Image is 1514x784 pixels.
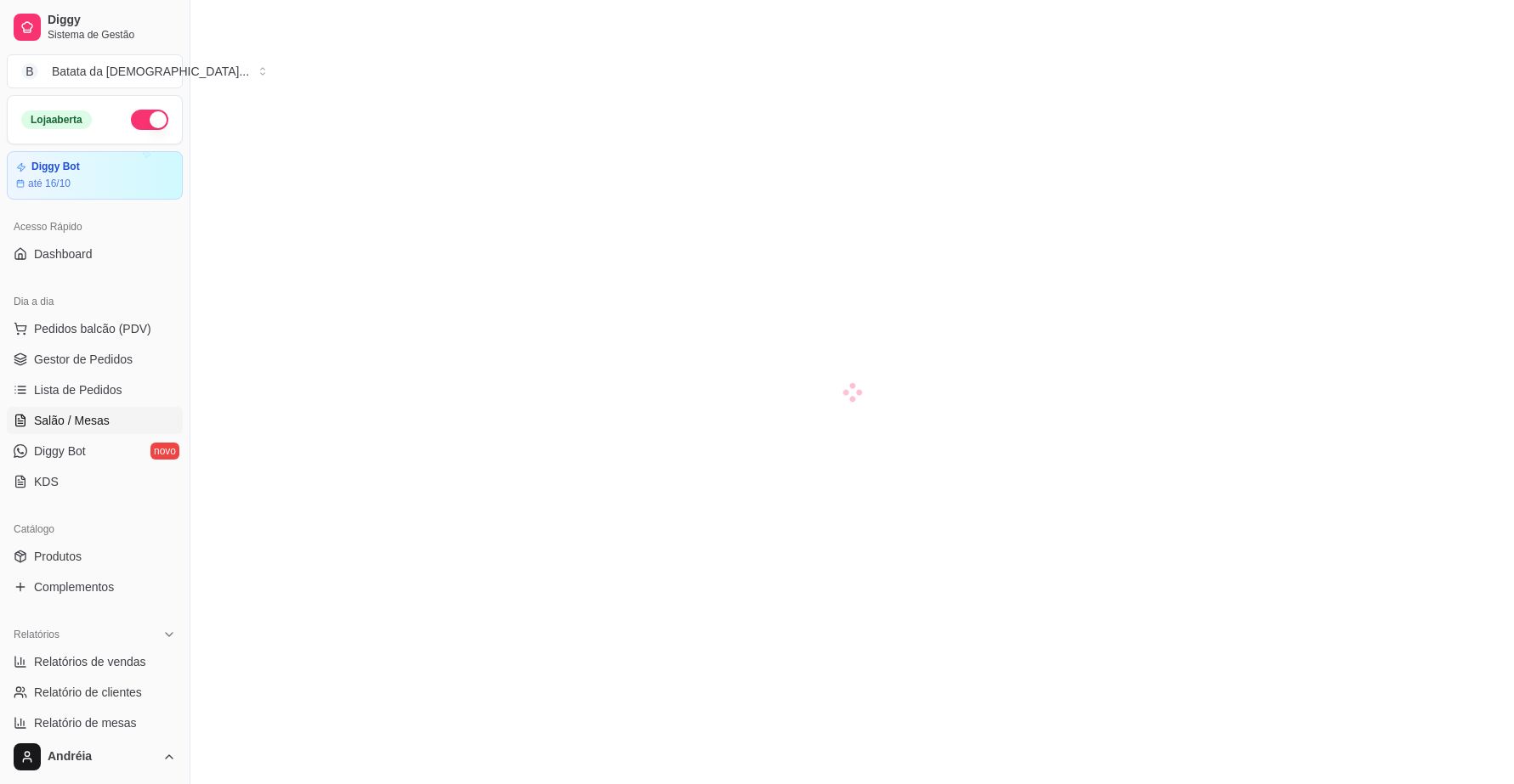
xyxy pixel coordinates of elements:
a: Salão / Mesas [7,407,183,434]
div: Acesso Rápido [7,213,183,240]
a: Relatório de mesas [7,709,183,736]
a: Relatórios de vendas [7,648,183,675]
div: Batata da [DEMOGRAPHIC_DATA] ... [52,63,249,80]
button: Andréia [7,736,183,777]
span: Pedidos balcão (PDV) [34,320,151,337]
article: Diggy Bot [31,161,80,173]
a: Gestor de Pedidos [7,346,183,373]
span: Andréia [48,749,156,764]
span: Relatório de clientes [34,684,142,701]
span: KDS [34,473,59,490]
div: Catálogo [7,516,183,543]
span: Relatório de mesas [34,714,137,731]
span: Complementos [34,578,114,595]
a: KDS [7,468,183,495]
a: Diggy Botaté 16/10 [7,151,183,200]
span: Produtos [34,548,82,565]
span: Lista de Pedidos [34,381,122,398]
button: Pedidos balcão (PDV) [7,315,183,342]
div: Loja aberta [21,110,92,129]
div: Dia a dia [7,288,183,315]
a: Dashboard [7,240,183,268]
article: até 16/10 [28,177,71,190]
span: Diggy Bot [34,443,86,460]
span: Relatórios de vendas [34,653,146,670]
a: Diggy Botnovo [7,437,183,465]
span: Dashboard [34,245,93,262]
a: Complementos [7,573,183,601]
a: Produtos [7,543,183,570]
span: Gestor de Pedidos [34,351,133,368]
a: Lista de Pedidos [7,376,183,403]
span: Sistema de Gestão [48,28,176,42]
a: Relatório de clientes [7,679,183,706]
span: Relatórios [14,628,60,641]
span: B [21,63,38,80]
button: Alterar Status [131,110,168,130]
a: DiggySistema de Gestão [7,7,183,48]
span: Diggy [48,13,176,28]
span: Salão / Mesas [34,412,110,429]
button: Select a team [7,54,183,88]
